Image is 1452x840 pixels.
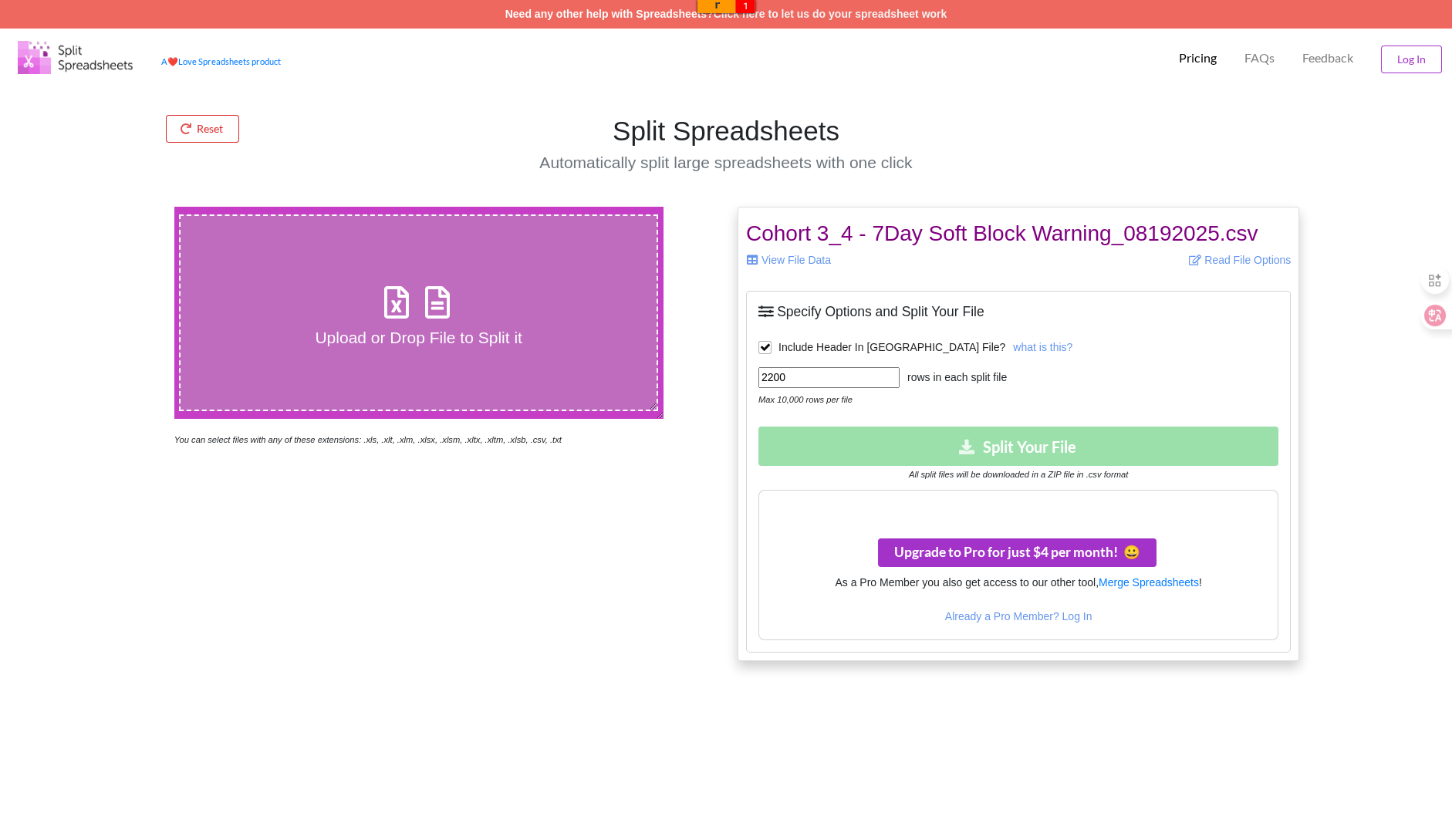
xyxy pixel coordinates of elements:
[746,221,1291,247] h2: Cohort 3_4 - 7Day Soft Block Warning_08192025.csv
[1179,50,1217,66] p: Pricing
[238,15,263,27] a: View
[166,115,240,143] button: Reset
[369,115,1083,147] h1: Split Spreadsheets
[714,8,947,20] a: Click here to let us do your spreadsheet work
[38,5,57,25] img: jennnn
[894,544,1140,560] span: Upgrade to Pro for just $4 per month!
[759,609,1278,624] p: Already a Pro Member? Log In
[758,395,853,404] i: Max 10,000 rows per file
[174,435,562,444] i: You can select files with any of these extensions: .xls, .xlt, .xlm, .xlsx, .xlsm, .xltx, .xltm, ...
[758,303,1278,320] h5: Specify Options and Split Your File
[758,341,1005,354] label: Include Header In [GEOGRAPHIC_DATA] File?
[161,56,281,66] a: AheartLove Spreadsheets product
[900,369,1007,386] label: rows in each split file
[1302,52,1353,64] span: Feedback
[181,328,657,347] h4: Upload or Drop File to Split it
[263,15,289,27] a: Copy
[1244,50,1275,66] p: FAQs
[1030,252,1291,268] p: Read File Options
[238,4,311,15] input: ASIN
[759,498,1278,515] h3: You have split within the last 1 hour
[1118,544,1140,560] span: smile
[1381,46,1442,73] button: Log In
[82,6,205,26] input: ASIN, PO, Alias, + more...
[369,153,1083,172] h4: Automatically split large spreadsheets with one click
[167,56,178,66] span: heart
[1099,576,1199,589] a: Merge Spreadsheets
[878,538,1157,567] button: Upgrade to Pro for just $4 per month!smile
[18,41,133,74] img: Logo.png
[746,252,1007,268] p: View File Data
[759,567,1278,598] p: As a Pro Member you also get access to our other tool, !
[909,470,1128,479] i: All split files will be downloaded in a ZIP file in .csv format
[289,15,314,27] a: Clear
[1013,341,1072,353] span: what is this?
